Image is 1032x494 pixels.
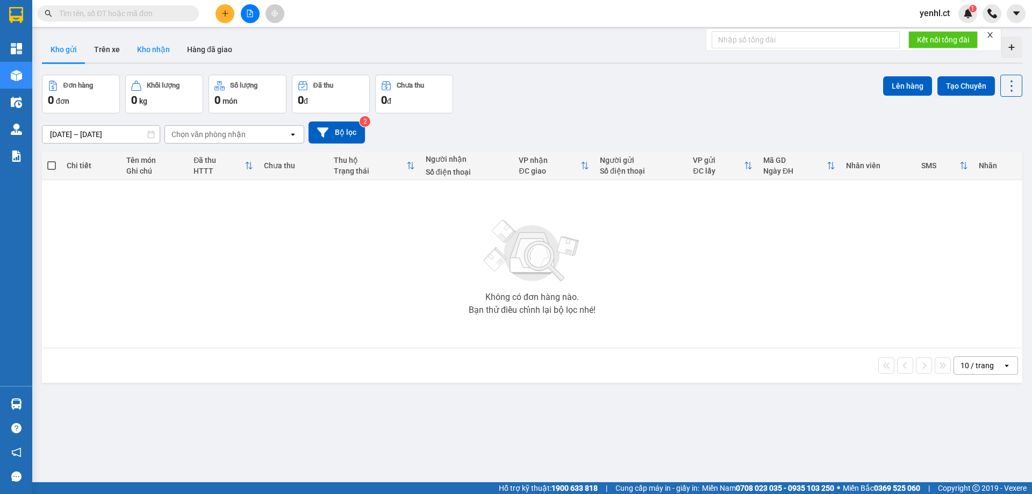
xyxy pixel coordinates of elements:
[309,121,365,144] button: Bộ lọc
[11,423,21,433] span: question-circle
[131,94,137,106] span: 0
[48,94,54,106] span: 0
[763,156,827,164] div: Mã GD
[193,167,245,175] div: HTTT
[126,156,183,164] div: Tên món
[246,10,254,17] span: file-add
[375,75,453,113] button: Chưa thu0đ
[188,152,259,180] th: Toggle SortBy
[214,94,220,106] span: 0
[11,398,22,410] img: warehouse-icon
[56,97,69,105] span: đơn
[230,82,257,89] div: Số lượng
[1007,4,1026,23] button: caret-down
[126,167,183,175] div: Ghi chú
[837,486,840,490] span: ⚪️
[972,484,980,492] span: copyright
[221,10,229,17] span: plus
[478,213,586,289] img: svg+xml;base64,PHN2ZyBjbGFzcz0ibGlzdC1wbHVnX19zdmciIHhtbG5zPSJodHRwOi8vd3d3LnczLm9yZy8yMDAwL3N2Zy...
[606,482,607,494] span: |
[911,6,958,20] span: yenhl.ct
[426,168,508,176] div: Số điện thoại
[513,152,594,180] th: Toggle SortBy
[11,70,22,81] img: warehouse-icon
[969,5,977,12] sup: 1
[971,5,974,12] span: 1
[874,484,920,492] strong: 0369 525 060
[171,129,246,140] div: Chọn văn phòng nhận
[843,482,920,494] span: Miền Bắc
[1002,361,1011,370] svg: open
[916,152,973,180] th: Toggle SortBy
[426,155,508,163] div: Người nhận
[45,10,52,17] span: search
[519,167,580,175] div: ĐC giao
[42,37,85,62] button: Kho gửi
[11,447,21,457] span: notification
[271,10,278,17] span: aim
[42,75,120,113] button: Đơn hàng0đơn
[846,161,911,170] div: Nhân viên
[11,97,22,108] img: warehouse-icon
[11,43,22,54] img: dashboard-icon
[85,37,128,62] button: Trên xe
[125,75,203,113] button: Khối lượng0kg
[193,156,245,164] div: Đã thu
[987,9,997,18] img: phone-icon
[963,9,973,18] img: icon-new-feature
[763,167,827,175] div: Ngày ĐH
[883,76,932,96] button: Lên hàng
[600,167,683,175] div: Số điện thoại
[11,124,22,135] img: warehouse-icon
[921,161,959,170] div: SMS
[693,156,743,164] div: VP gửi
[11,151,22,162] img: solution-icon
[292,75,370,113] button: Đã thu0đ
[519,156,580,164] div: VP nhận
[712,31,900,48] input: Nhập số tổng đài
[178,37,241,62] button: Hàng đã giao
[42,126,160,143] input: Select a date range.
[334,156,406,164] div: Thu hộ
[63,82,93,89] div: Đơn hàng
[209,75,286,113] button: Số lượng0món
[687,152,757,180] th: Toggle SortBy
[469,306,596,314] div: Bạn thử điều chỉnh lại bộ lọc nhé!
[1012,9,1021,18] span: caret-down
[360,116,370,127] sup: 2
[485,293,579,302] div: Không có đơn hàng nào.
[266,4,284,23] button: aim
[216,4,234,23] button: plus
[986,31,994,39] span: close
[298,94,304,106] span: 0
[1001,37,1022,58] div: Tạo kho hàng mới
[241,4,260,23] button: file-add
[397,82,424,89] div: Chưa thu
[961,360,994,371] div: 10 / trang
[67,161,115,170] div: Chi tiết
[908,31,978,48] button: Kết nối tổng đài
[937,76,995,96] button: Tạo Chuyến
[499,482,598,494] span: Hỗ trợ kỹ thuật:
[928,482,930,494] span: |
[702,482,834,494] span: Miền Nam
[304,97,308,105] span: đ
[128,37,178,62] button: Kho nhận
[59,8,186,19] input: Tìm tên, số ĐT hoặc mã đơn
[917,34,969,46] span: Kết nối tổng đài
[387,97,391,105] span: đ
[381,94,387,106] span: 0
[693,167,743,175] div: ĐC lấy
[600,156,683,164] div: Người gửi
[615,482,699,494] span: Cung cấp máy in - giấy in:
[328,152,420,180] th: Toggle SortBy
[11,471,21,482] span: message
[264,161,323,170] div: Chưa thu
[758,152,841,180] th: Toggle SortBy
[223,97,238,105] span: món
[551,484,598,492] strong: 1900 633 818
[334,167,406,175] div: Trạng thái
[313,82,333,89] div: Đã thu
[147,82,180,89] div: Khối lượng
[289,130,297,139] svg: open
